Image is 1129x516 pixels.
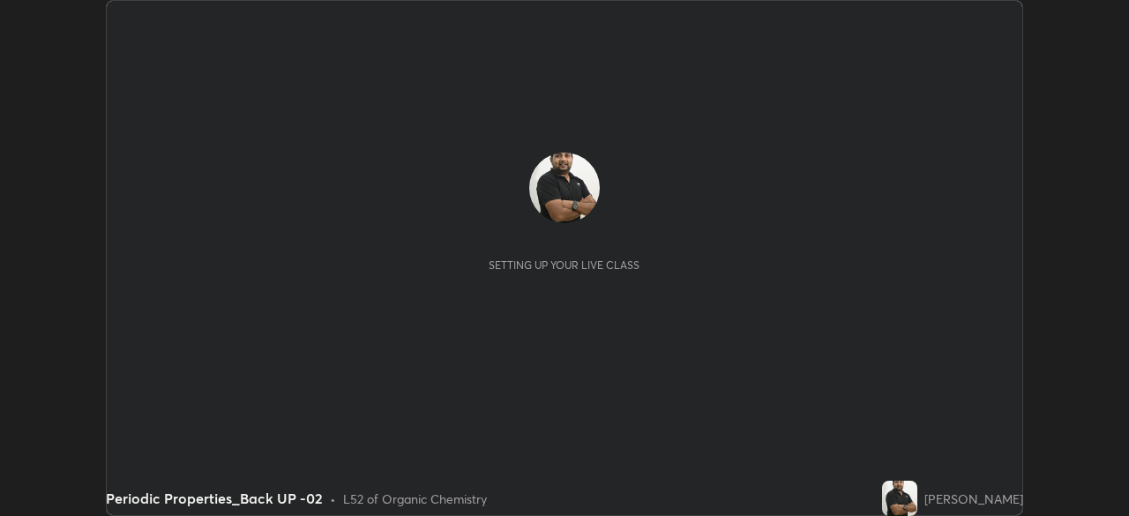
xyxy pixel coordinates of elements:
[882,481,917,516] img: 7cabdb85d0934fdc85341801fb917925.jpg
[924,490,1023,508] div: [PERSON_NAME]
[330,490,336,508] div: •
[106,488,323,509] div: Periodic Properties_Back UP -02
[489,258,639,272] div: Setting up your live class
[343,490,487,508] div: L52 of Organic Chemistry
[529,153,600,223] img: 7cabdb85d0934fdc85341801fb917925.jpg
